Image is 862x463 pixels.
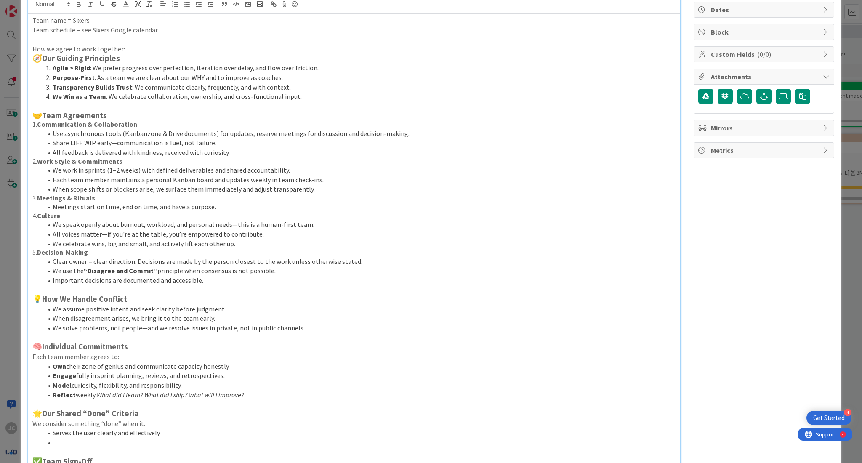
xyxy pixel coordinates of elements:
[37,194,95,202] strong: Meetings & Rituals
[43,362,676,371] li: their zone of genius and communicate capacity honestly.
[44,3,46,10] div: 4
[844,409,851,416] div: 4
[42,342,128,351] strong: Individual Commitments
[43,257,676,266] li: Clear owner = clear direction. Decisions are made by the person closest to the work unless otherw...
[43,63,676,73] li: : We prefer progress over perfection, iteration over delay, and flow over friction.
[43,323,676,333] li: We solve problems, not people—and we resolve issues in private, not in public channels.
[32,248,676,256] h4: 5.
[53,371,76,380] strong: Engage
[37,211,60,220] strong: Culture
[42,53,120,63] strong: Our Guiding Principles
[806,411,851,425] div: Open Get Started checklist, remaining modules: 4
[97,391,244,399] em: What did I learn? What did I ship? What will I improve?
[43,304,676,314] li: We assume positive intent and seek clarity before judgment.
[43,266,676,276] li: We use the principle when consensus is not possible.
[32,44,676,54] p: How we agree to work together:
[43,220,676,229] li: We speak openly about burnout, workload, and personal needs—this is a human-first team.
[43,202,676,212] li: Meetings start on time, end on time, and have a purpose.
[32,194,676,202] h4: 3.
[53,362,66,370] strong: Own
[813,414,845,422] div: Get Started
[43,165,676,175] li: We work in sprints (1–2 weeks) with defined deliverables and shared accountability.
[43,239,676,249] li: We celebrate wins, big and small, and actively lift each other up.
[43,428,676,438] li: Serves the user clearly and effectively
[711,49,819,59] span: Custom Fields
[37,120,137,128] strong: Communication & Collaboration
[53,64,90,72] strong: Agile > Rigid
[43,129,676,138] li: Use asynchronous tools (Kanbanzone & Drive documents) for updates; reserve meetings for discussio...
[32,212,676,220] h4: 4.
[43,314,676,323] li: When disagreement arises, we bring it to the team early.
[53,83,132,91] strong: Transparency Builds Trust
[53,381,72,389] strong: Model
[32,120,676,128] h4: 1.
[32,409,676,418] h3: 🌟
[43,73,676,82] li: : As a team we are clear about our WHY and to improve as coaches.
[32,54,676,63] h3: 🧭
[42,111,107,120] strong: Team Agreements
[32,295,676,304] h3: 💡
[43,175,676,185] li: Each team member maintains a personal Kanban board and updates weekly in team check-ins.
[32,342,676,351] h3: 🧠
[43,381,676,390] li: curiosity, flexibility, and responsibility.
[43,276,676,285] li: Important decisions are documented and accessible.
[53,391,76,399] strong: Reflect
[84,266,157,275] strong: “Disagree and Commit”
[711,27,819,37] span: Block
[37,157,122,165] strong: Work Style & Commitments
[43,371,676,381] li: fully in sprint planning, reviews, and retrospectives.
[32,111,676,120] h3: 🤝
[32,16,676,25] p: Team name = Sixers
[42,294,127,304] strong: How We Handle Conflict
[42,409,138,418] strong: Our Shared “Done” Criteria
[711,123,819,133] span: Mirrors
[43,138,676,148] li: Share LIFE WIP early—communication is fuel, not failure.
[711,5,819,15] span: Dates
[757,50,771,59] span: ( 0/0 )
[43,82,676,92] li: : We communicate clearly, frequently, and with context.
[32,352,676,362] p: Each team member agrees to:
[43,184,676,194] li: When scope shifts or blockers arise, we surface them immediately and adjust transparently.
[37,248,88,256] strong: Decision-Making
[43,148,676,157] li: All feedback is delivered with kindness, received with curiosity.
[711,72,819,82] span: Attachments
[18,1,38,11] span: Support
[53,73,95,82] strong: Purpose-First
[32,419,676,428] p: We consider something “done” when it:
[43,229,676,239] li: All voices matter—if you're at the table, you’re empowered to contribute.
[43,92,676,101] li: : We celebrate collaboration, ownership, and cross-functional input.
[32,25,676,35] p: Team schedule = see Sixers Google calendar
[711,145,819,155] span: Metrics
[43,390,676,400] li: weekly:
[32,157,676,165] h4: 2.
[53,92,106,101] strong: We Win as a Team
